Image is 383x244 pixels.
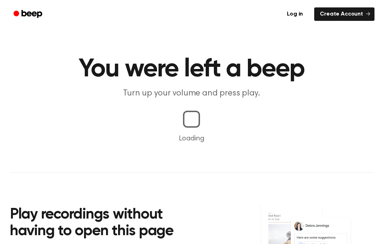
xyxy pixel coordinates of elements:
[314,7,374,21] a: Create Account
[9,7,49,21] a: Beep
[10,57,373,82] h1: You were left a beep
[10,207,201,240] h2: Play recordings without having to open this page
[280,6,310,22] a: Log in
[9,133,374,144] p: Loading
[55,88,328,99] p: Turn up your volume and press play.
